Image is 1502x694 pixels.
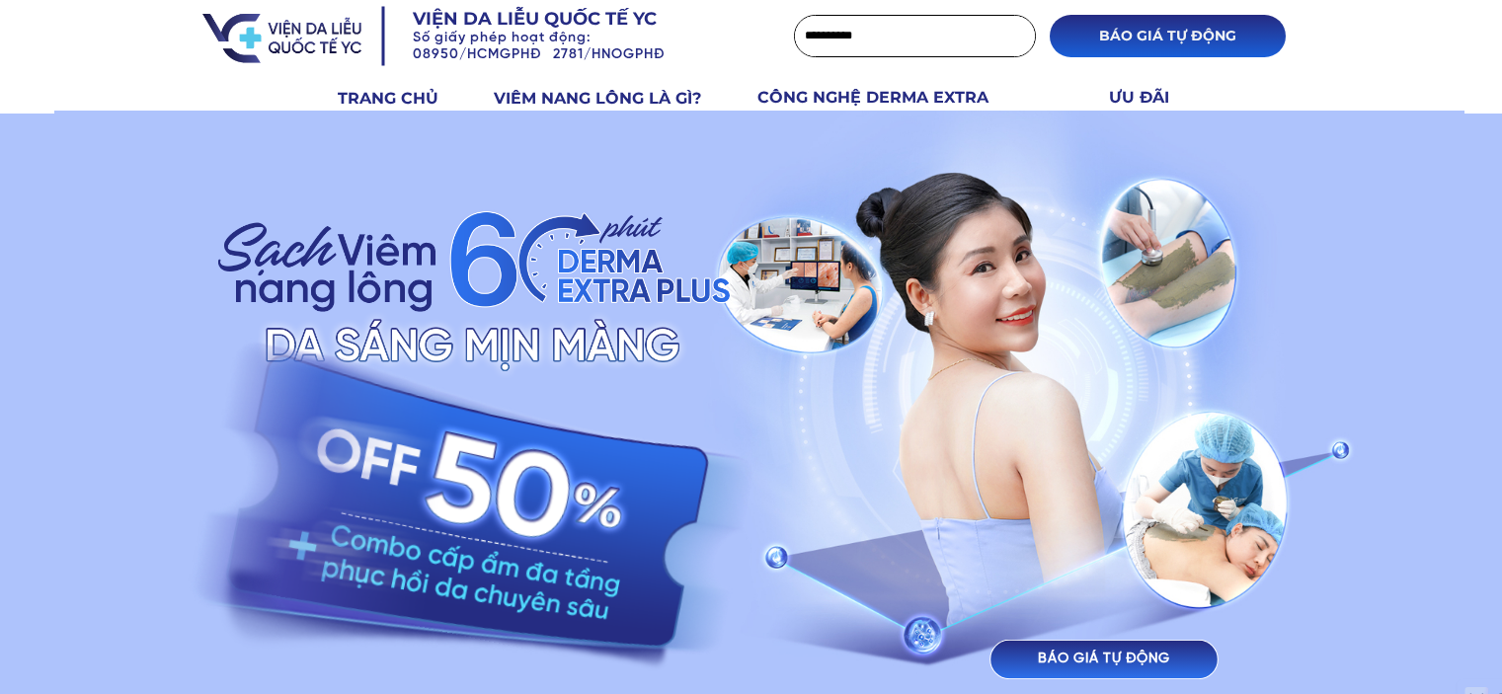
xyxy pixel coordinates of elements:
[1050,15,1286,57] p: BÁO GIÁ TỰ ĐỘNG
[494,86,735,112] h3: VIÊM NANG LÔNG LÀ GÌ?
[757,85,1035,135] h3: CÔNG NGHỆ DERMA EXTRA PLUS
[413,7,717,32] h3: Viện da liễu quốc tế YC
[338,86,471,112] h3: TRANG CHỦ
[991,641,1217,678] p: BÁO GIÁ TỰ ĐỘNG
[413,31,747,64] h3: Số giấy phép hoạt động: 08950/HCMGPHĐ 2781/HNOGPHĐ
[1109,85,1192,111] h3: ƯU ĐÃI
